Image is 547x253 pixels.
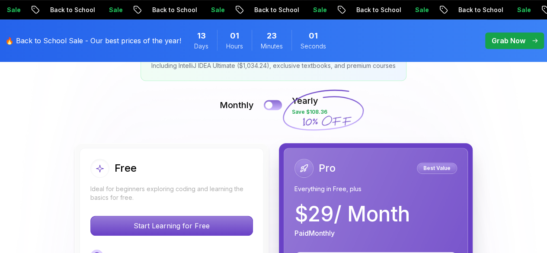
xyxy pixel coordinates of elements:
[294,204,410,224] p: $ 29 / Month
[220,99,254,111] p: Monthly
[294,185,457,193] p: Everything in Free, plus
[418,164,456,173] p: Best Value
[90,221,253,230] a: Start Learning for Free
[246,6,304,14] p: Back to School
[319,161,336,175] h2: Pro
[42,6,100,14] p: Back to School
[144,6,202,14] p: Back to School
[91,216,253,235] p: Start Learning for Free
[294,228,335,238] p: Paid Monthly
[492,35,525,46] p: Grab Now
[100,6,128,14] p: Sale
[348,6,406,14] p: Back to School
[450,6,509,14] p: Back to School
[90,185,253,202] p: Ideal for beginners exploring coding and learning the basics for free.
[301,42,326,51] span: Seconds
[90,216,253,236] button: Start Learning for Free
[151,61,396,70] p: Including IntelliJ IDEA Ultimate ($1,034.24), exclusive textbooks, and premium courses
[406,6,434,14] p: Sale
[202,6,230,14] p: Sale
[304,6,332,14] p: Sale
[5,35,181,46] p: 🔥 Back to School Sale - Our best prices of the year!
[226,42,243,51] span: Hours
[194,42,208,51] span: Days
[309,30,318,42] span: 1 Seconds
[197,30,206,42] span: 13 Days
[509,6,536,14] p: Sale
[115,161,137,175] h2: Free
[267,30,277,42] span: 23 Minutes
[230,30,239,42] span: 1 Hours
[261,42,283,51] span: Minutes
